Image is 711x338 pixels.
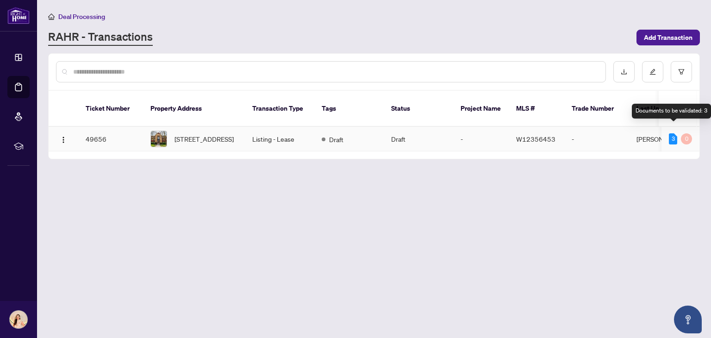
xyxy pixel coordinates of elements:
span: home [48,13,55,20]
span: filter [678,69,685,75]
td: Listing - Lease [245,127,314,151]
img: thumbnail-img [151,131,167,147]
span: [STREET_ADDRESS] [175,134,234,144]
th: Last Updated By [629,91,699,127]
th: Transaction Type [245,91,314,127]
img: logo [7,7,30,24]
td: [PERSON_NAME] [629,127,699,151]
div: 0 [681,133,692,144]
span: Draft [329,134,343,144]
button: Logo [56,131,71,146]
th: Trade Number [564,91,629,127]
div: Documents to be validated: 3 [632,104,711,119]
img: Profile Icon [10,311,27,328]
a: RAHR - Transactions [48,29,153,46]
th: Project Name [453,91,509,127]
td: - [453,127,509,151]
img: Logo [60,136,67,144]
span: Deal Processing [58,13,105,21]
th: Tags [314,91,384,127]
button: Open asap [674,306,702,333]
button: download [613,61,635,82]
span: edit [649,69,656,75]
td: - [564,127,629,151]
th: Ticket Number [78,91,143,127]
span: Add Transaction [644,30,692,45]
td: Draft [384,127,453,151]
span: download [621,69,627,75]
th: Status [384,91,453,127]
button: Add Transaction [636,30,700,45]
td: 49656 [78,127,143,151]
div: 3 [669,133,677,144]
th: Property Address [143,91,245,127]
button: filter [671,61,692,82]
span: W12356453 [516,135,555,143]
button: edit [642,61,663,82]
th: MLS # [509,91,564,127]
